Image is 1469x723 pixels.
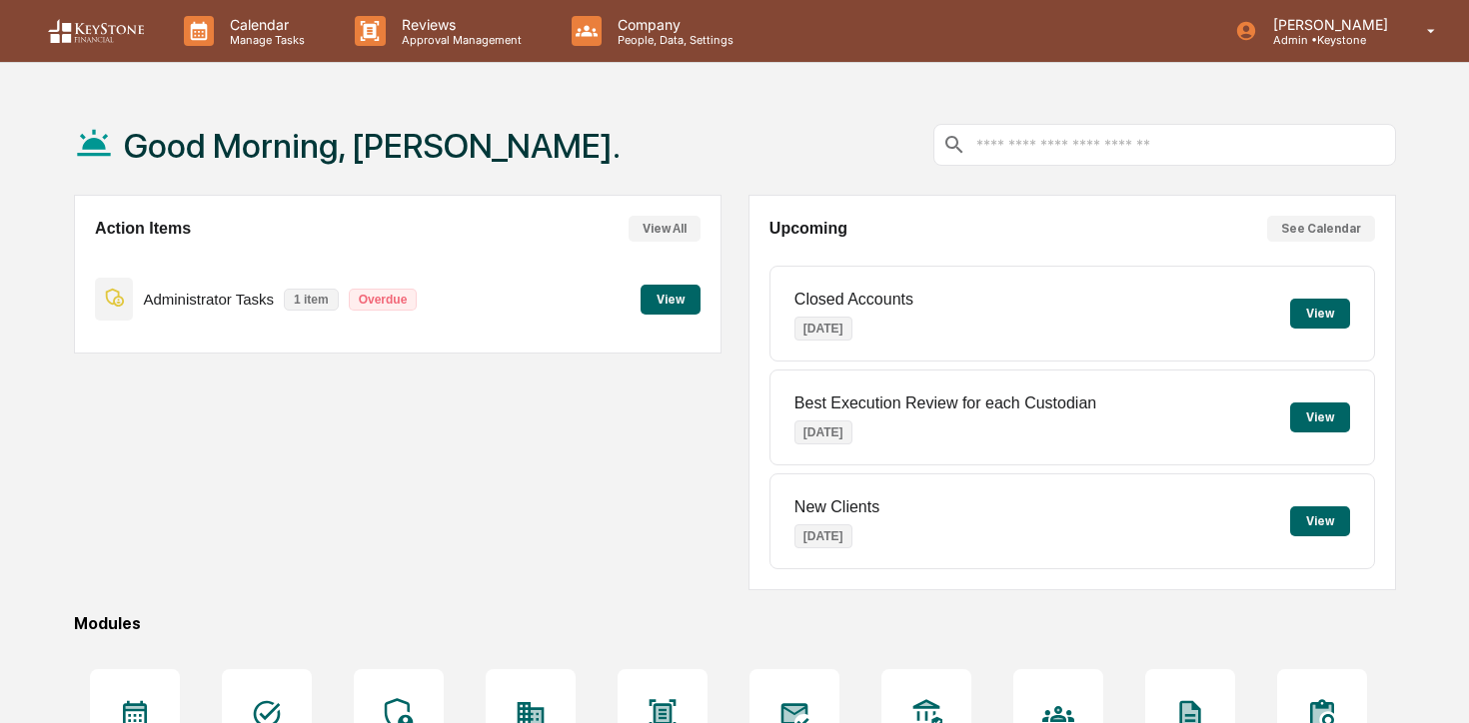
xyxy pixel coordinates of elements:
p: Reviews [386,16,532,33]
img: logo [48,19,144,44]
p: People, Data, Settings [602,33,743,47]
button: View [1290,402,1350,432]
p: [PERSON_NAME] [1257,16,1398,33]
p: 1 item [284,289,339,311]
p: Admin • Keystone [1257,33,1398,47]
h2: Action Items [95,220,191,238]
p: [DATE] [794,317,852,341]
p: Closed Accounts [794,291,913,309]
p: Company [602,16,743,33]
p: Calendar [214,16,315,33]
div: Modules [74,614,1396,633]
button: View [1290,506,1350,536]
button: See Calendar [1267,216,1375,242]
button: View [641,285,701,315]
p: Overdue [349,289,418,311]
p: Administrator Tasks [143,291,274,308]
p: Approval Management [386,33,532,47]
p: [DATE] [794,420,852,444]
p: New Clients [794,498,879,516]
p: Best Execution Review for each Custodian [794,394,1096,412]
p: Manage Tasks [214,33,315,47]
iframe: Open customer support [1405,657,1459,711]
button: View All [629,216,701,242]
h2: Upcoming [769,220,847,238]
a: View [641,289,701,308]
h1: Good Morning, [PERSON_NAME]. [124,126,621,166]
button: View [1290,299,1350,329]
p: [DATE] [794,524,852,548]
